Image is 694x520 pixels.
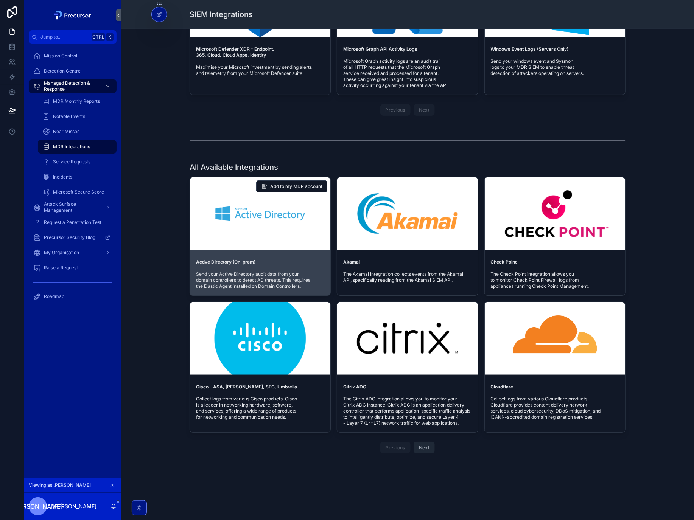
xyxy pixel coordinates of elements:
[343,58,471,88] span: Microsoft Graph activity logs are an audit trail of all HTTP requests that the Microsoft Graph se...
[38,155,117,169] a: Service Requests
[190,302,330,375] div: Untitled-design-(7).png
[44,265,78,271] span: Raise a Request
[13,502,63,511] span: [PERSON_NAME]
[491,58,619,76] span: Send your windows event and Sysmon logs to your MDR SIEM to enable threat detection of attackers ...
[29,231,117,244] a: Precursor Security Blog
[196,396,324,420] span: Collect logs from various Cisco products. Cisco is a leader in networking hardware, software, and...
[414,442,435,453] button: Next
[92,33,105,41] span: Ctrl
[485,302,625,375] div: Untitled-design-(9).png
[29,290,117,303] a: Roadmap
[196,46,275,58] strong: Microsoft Defender XDR - Endpoint, 365, Cloud, Cloud Apps, Identity
[44,234,95,241] span: Precursor Security Blog
[38,140,117,154] a: MDR Integrations
[53,113,85,120] span: Notable Events
[190,162,278,172] h1: All Available Integrations
[107,34,113,40] span: K
[29,261,117,275] a: Raise a Request
[29,216,117,229] a: Request a Penetration Test
[190,177,330,250] div: Untitled-design-(1).png
[29,30,117,44] button: Jump to...CtrlK
[24,44,121,313] div: scrollable content
[29,64,117,78] a: Detection Centre
[196,384,297,390] strong: Cisco - ASA, [PERSON_NAME], SEG, Umbrella
[343,46,417,52] strong: Microsoft Graph API Activity Logs
[44,293,64,300] span: Roadmap
[38,170,117,184] a: Incidents
[343,271,471,283] span: The Akamai integration collects events from the Akamai API, specifically reading from the Akamai ...
[343,384,366,390] strong: Citrix ADC
[196,64,324,76] span: Maximise your Microsoft investment by sending alerts and telemetry from your Microsoft Defender s...
[29,49,117,63] a: Mission Control
[29,200,117,214] a: Attack Surface Management
[196,259,255,265] strong: Active Directory (On-prem)
[29,482,91,488] span: Viewing as [PERSON_NAME]
[53,144,90,150] span: MDR Integrations
[44,250,79,256] span: My Organisation
[485,177,625,250] div: Untitled-design-(8).png
[491,259,517,265] strong: Check Point
[337,302,478,375] div: Untitled-design-(14).png
[53,174,72,180] span: Incidents
[29,246,117,259] a: My Organisation
[29,79,117,93] a: Managed Detection & Response
[53,503,96,510] p: [PERSON_NAME]
[491,271,619,289] span: The Check Point integration allows you to monitor Check Point Firewall logs from appliances runni...
[343,259,360,265] strong: Akamai
[44,201,99,213] span: Attack Surface Management
[53,129,79,135] span: Near Misses
[491,384,513,390] strong: Cloudflare
[44,68,81,74] span: Detection Centre
[491,46,569,52] strong: Windows Event Logs (Servers Only)
[44,53,77,59] span: Mission Control
[52,9,93,21] img: App logo
[190,9,253,20] h1: SIEM Integrations
[270,183,322,189] span: Add to my MDR account
[256,180,327,192] button: Add to my MDR account
[337,177,478,250] div: Untitled-design-(10).png
[491,396,619,420] span: Collect logs from various Cloudflare products. Cloudflare provides content delivery network servi...
[53,189,104,195] span: Microsoft Secure Score
[40,34,89,40] span: Jump to...
[343,396,471,426] span: The Citrix ADC integration allows you to monitor your Citrix ADC instance. Citrix ADC is an appli...
[44,80,99,92] span: Managed Detection & Response
[38,125,117,138] a: Near Misses
[53,98,100,104] span: MDR Monthly Reports
[38,110,117,123] a: Notable Events
[38,95,117,108] a: MDR Monthly Reports
[44,219,101,225] span: Request a Penetration Test
[38,185,117,199] a: Microsoft Secure Score
[53,159,90,165] span: Service Requests
[196,271,324,289] span: Send your Active Directory audit data from your domain controllers to detect AD threats. This req...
